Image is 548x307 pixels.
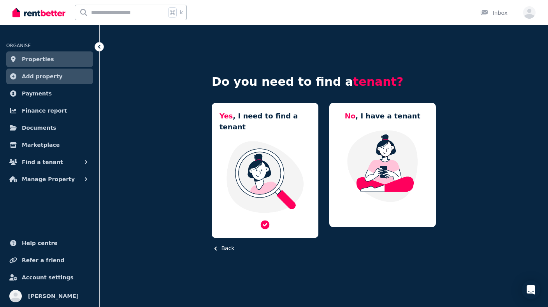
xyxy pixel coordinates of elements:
[22,157,63,167] span: Find a tenant
[220,112,233,120] span: Yes
[522,281,540,299] div: Open Intercom Messenger
[22,72,63,81] span: Add property
[22,256,64,265] span: Refer a friend
[6,235,93,251] a: Help centre
[22,123,56,132] span: Documents
[337,129,428,203] img: Manage my property
[22,55,54,64] span: Properties
[6,270,93,285] a: Account settings
[6,86,93,101] a: Payments
[180,9,183,16] span: k
[28,291,79,301] span: [PERSON_NAME]
[6,154,93,170] button: Find a tenant
[6,103,93,118] a: Finance report
[22,175,75,184] span: Manage Property
[6,120,93,136] a: Documents
[345,112,355,120] span: No
[6,51,93,67] a: Properties
[22,89,52,98] span: Payments
[12,7,65,18] img: RentBetter
[212,244,234,252] button: Back
[353,75,403,88] span: tenant?
[22,238,58,248] span: Help centre
[6,171,93,187] button: Manage Property
[220,140,311,213] img: I need a tenant
[22,140,60,150] span: Marketplace
[345,111,420,122] h5: , I have a tenant
[6,43,31,48] span: ORGANISE
[480,9,508,17] div: Inbox
[22,106,67,115] span: Finance report
[6,252,93,268] a: Refer a friend
[212,75,436,89] h4: Do you need to find a
[220,111,311,132] h5: , I need to find a tenant
[6,137,93,153] a: Marketplace
[6,69,93,84] a: Add property
[22,273,74,282] span: Account settings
